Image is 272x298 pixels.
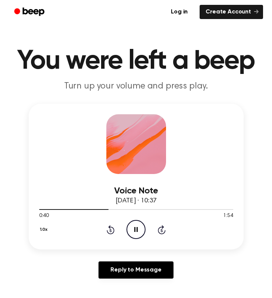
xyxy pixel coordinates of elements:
[9,81,263,92] p: Turn up your volume and press play.
[223,212,233,220] span: 1:54
[163,3,195,21] a: Log in
[9,5,51,19] a: Beep
[116,198,157,204] span: [DATE] · 10:37
[200,5,263,19] a: Create Account
[39,186,233,196] h3: Voice Note
[39,212,49,220] span: 0:40
[9,48,263,75] h1: You were left a beep
[39,223,50,236] button: 1.0x
[99,261,173,279] a: Reply to Message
